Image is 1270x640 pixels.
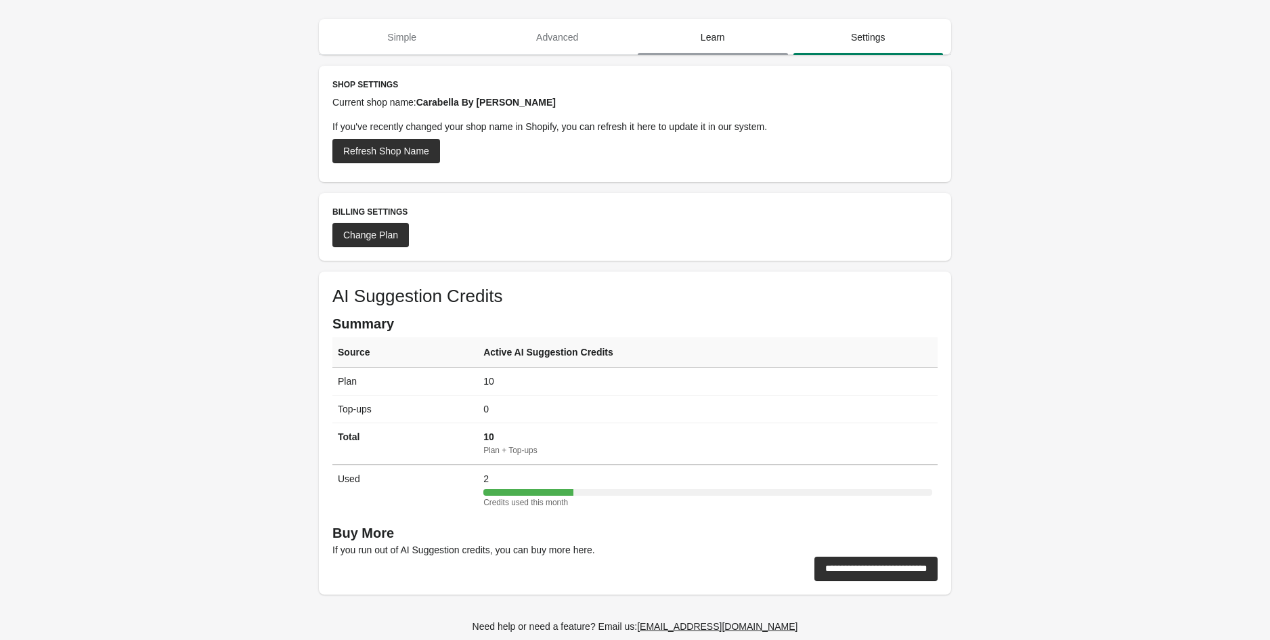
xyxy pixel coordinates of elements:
[478,396,938,423] td: 0
[332,223,409,247] a: Change Plan
[478,368,938,396] td: 10
[324,20,480,55] button: Simple
[332,95,938,109] p: Current shop name:
[332,396,478,423] td: Top-ups
[343,230,398,240] div: Change Plan
[635,20,791,55] button: Learn
[332,120,938,133] p: If you've recently changed your shop name in Shopify, you can refresh it here to update it in our...
[483,444,932,457] div: Plan + Top-ups
[332,207,938,217] h3: Billing Settings
[480,20,636,55] button: Advanced
[478,337,938,368] th: Active AI Suggestion Credits
[332,317,938,330] h2: Summary
[332,368,478,396] td: Plan
[338,431,359,442] strong: Total
[332,465,478,516] td: Used
[791,20,946,55] button: Settings
[473,619,798,634] div: Need help or need a feature? Email us:
[332,139,440,163] button: Refresh Shop Name
[483,25,633,49] span: Advanced
[332,79,938,90] h3: Shop Settings
[483,431,494,442] strong: 10
[478,465,938,516] td: 2
[632,614,803,639] a: [EMAIL_ADDRESS][DOMAIN_NAME]
[793,25,944,49] span: Settings
[332,526,938,540] h2: Buy More
[483,496,932,509] div: Credits used this month
[332,285,938,307] h1: AI Suggestion Credits
[637,621,797,632] div: [EMAIL_ADDRESS][DOMAIN_NAME]
[416,97,556,108] strong: Carabella By [PERSON_NAME]
[638,25,788,49] span: Learn
[327,25,477,49] span: Simple
[332,337,478,368] th: Source
[343,146,429,156] div: Refresh Shop Name
[332,543,938,557] p: If you run out of AI Suggestion credits, you can buy more here.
